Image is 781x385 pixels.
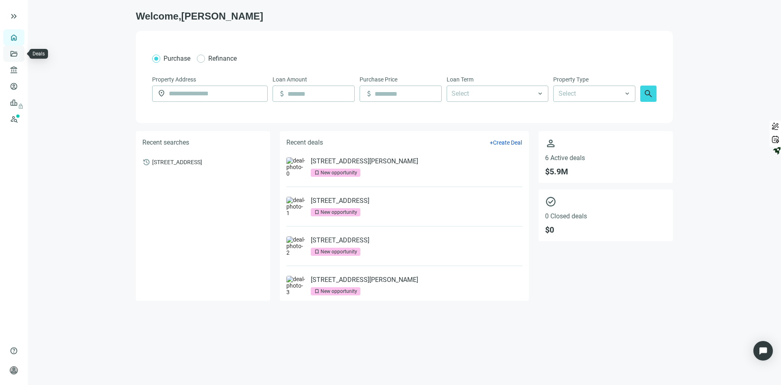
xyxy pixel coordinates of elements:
[553,75,589,84] span: Property Type
[489,139,522,146] button: +Create Deal
[490,139,493,146] span: +
[142,138,189,147] h5: Recent searches
[545,225,666,235] span: $ 0
[321,287,357,295] div: New opportunity
[286,138,323,147] h5: Recent deals
[447,75,473,84] span: Loan Term
[644,89,653,99] span: search
[286,157,306,177] img: deal-photo-0
[286,276,306,295] img: deal-photo-3
[142,158,151,166] span: history
[286,236,306,256] img: deal-photo-2
[360,75,397,84] span: Purchase Price
[136,10,673,23] h1: Welcome, [PERSON_NAME]
[9,11,19,21] button: keyboard_double_arrow_right
[753,341,773,361] div: Open Intercom Messenger
[545,167,666,176] span: $ 5.9M
[314,288,320,294] span: bookmark
[152,158,202,165] span: [STREET_ADDRESS]
[321,208,357,216] div: New opportunity
[314,170,320,176] span: bookmark
[311,197,369,205] a: [STREET_ADDRESS]
[314,209,320,215] span: bookmark
[208,55,237,62] span: Refinance
[545,154,666,162] span: 6 Active deals
[493,139,522,146] span: Create Deal
[311,157,418,165] a: [STREET_ADDRESS][PERSON_NAME]
[273,75,307,84] span: Loan Amount
[640,86,657,102] button: search
[10,366,18,374] span: person
[314,249,320,255] span: bookmark
[545,196,666,207] span: check_circle
[545,212,666,220] span: 0 Closed deals
[152,75,196,84] span: Property Address
[164,55,190,62] span: Purchase
[545,138,666,149] span: person
[157,89,166,97] span: location_on
[321,169,357,177] div: New opportunity
[10,347,18,355] span: help
[278,90,286,98] span: attach_money
[286,197,306,216] img: deal-photo-1
[321,248,357,256] div: New opportunity
[365,90,373,98] span: attach_money
[311,276,418,284] a: [STREET_ADDRESS][PERSON_NAME]
[311,236,369,244] a: [STREET_ADDRESS]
